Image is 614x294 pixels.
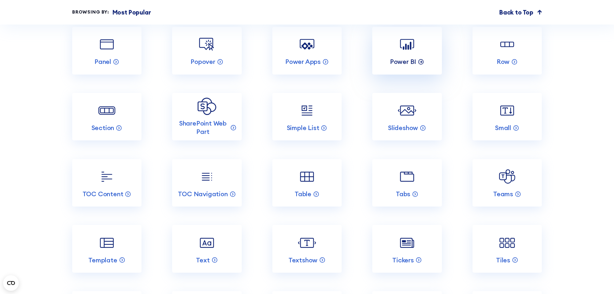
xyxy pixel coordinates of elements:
[388,124,418,132] p: Slideshow
[392,256,414,264] p: Tickers
[272,225,342,273] a: Textshow
[98,234,116,252] img: Template
[198,35,216,54] img: Popover
[498,35,516,54] img: Row
[198,97,216,116] img: SharePoint Web Part
[499,8,542,17] a: Back to Top
[372,225,442,273] a: Tickers
[295,190,311,198] p: Table
[398,234,416,252] img: Tickers
[172,225,241,273] a: Text
[94,57,111,66] p: Panel
[72,93,141,141] a: Section
[498,219,614,294] iframe: Chat Widget
[198,234,216,252] img: Text
[198,167,216,186] img: TOC Navigation
[298,101,316,120] img: Simple List
[495,124,511,132] p: Small
[473,27,542,75] a: Row
[285,57,321,66] p: Power Apps
[372,93,442,141] a: Slideshow
[98,35,116,54] img: Panel
[72,225,141,273] a: Template
[172,27,241,75] a: Popover
[172,93,241,141] a: SharePoint Web Part
[497,57,510,66] p: Row
[178,190,228,198] p: TOC Navigation
[196,256,210,264] p: Text
[396,190,410,198] p: Tabs
[473,225,542,273] a: Tiles
[272,159,342,207] a: Table
[92,124,114,132] p: Section
[72,27,141,75] a: Panel
[177,119,228,136] p: SharePoint Web Part
[298,35,316,54] img: Power Apps
[372,159,442,207] a: Tabs
[498,167,516,186] img: Teams
[398,101,416,120] img: Slideshow
[190,57,215,66] p: Popover
[112,8,151,17] p: Most Popular
[288,256,317,264] p: Textshow
[298,167,316,186] img: Table
[88,256,117,264] p: Template
[498,101,516,120] img: Small
[3,275,19,291] button: Open CMP widget
[83,190,123,198] p: TOC Content
[499,8,533,17] p: Back to Top
[372,27,442,75] a: Power BI
[298,234,316,252] img: Textshow
[272,93,342,141] a: Simple List
[390,57,416,66] p: Power BI
[496,256,510,264] p: Tiles
[172,159,241,207] a: TOC Navigation
[473,93,542,141] a: Small
[272,27,342,75] a: Power Apps
[72,9,109,15] div: Browsing by:
[287,124,319,132] p: Simple List
[473,159,542,207] a: Teams
[98,167,116,186] img: TOC Content
[398,35,416,54] img: Power BI
[493,190,513,198] p: Teams
[72,159,141,207] a: TOC Content
[398,167,416,186] img: Tabs
[98,101,116,120] img: Section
